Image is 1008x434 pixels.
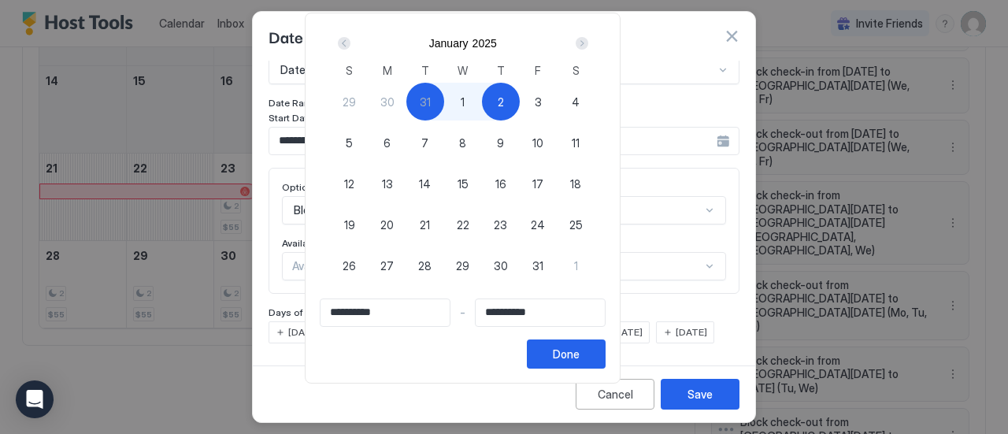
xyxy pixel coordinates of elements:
[461,94,465,110] span: 1
[331,165,369,202] button: 12
[456,258,469,274] span: 29
[343,258,356,274] span: 26
[570,176,581,192] span: 18
[344,217,355,233] span: 19
[519,124,557,161] button: 10
[482,247,520,284] button: 30
[472,37,497,50] button: 2025
[421,62,429,79] span: T
[444,247,482,284] button: 29
[382,176,393,192] span: 13
[380,217,394,233] span: 20
[406,83,444,121] button: 31
[369,165,406,202] button: 13
[344,176,354,192] span: 12
[498,94,504,110] span: 2
[331,206,369,243] button: 19
[570,34,591,53] button: Next
[497,62,505,79] span: T
[557,165,595,202] button: 18
[476,299,605,326] input: Input Field
[406,124,444,161] button: 7
[532,135,543,151] span: 10
[519,206,557,243] button: 24
[457,217,469,233] span: 22
[535,62,541,79] span: F
[369,124,406,161] button: 6
[406,247,444,284] button: 28
[482,206,520,243] button: 23
[569,217,583,233] span: 25
[406,165,444,202] button: 14
[553,346,580,362] div: Done
[346,135,353,151] span: 5
[535,94,542,110] span: 3
[531,217,545,233] span: 24
[557,247,595,284] button: 1
[519,247,557,284] button: 31
[458,62,468,79] span: W
[418,258,432,274] span: 28
[572,135,580,151] span: 11
[444,165,482,202] button: 15
[532,176,543,192] span: 17
[419,176,431,192] span: 14
[429,37,469,50] button: January
[532,258,543,274] span: 31
[380,94,395,110] span: 30
[369,206,406,243] button: 20
[482,165,520,202] button: 16
[494,217,507,233] span: 23
[343,94,356,110] span: 29
[495,176,506,192] span: 16
[444,206,482,243] button: 22
[573,62,580,79] span: S
[459,135,466,151] span: 8
[557,124,595,161] button: 11
[380,258,394,274] span: 27
[557,83,595,121] button: 4
[519,165,557,202] button: 17
[444,83,482,121] button: 1
[460,306,465,320] span: -
[383,62,392,79] span: M
[16,380,54,418] div: Open Intercom Messenger
[331,247,369,284] button: 26
[331,124,369,161] button: 5
[384,135,391,151] span: 6
[482,83,520,121] button: 2
[527,339,606,369] button: Done
[494,258,508,274] span: 30
[421,135,428,151] span: 7
[420,94,431,110] span: 31
[574,258,578,274] span: 1
[331,83,369,121] button: 29
[369,247,406,284] button: 27
[321,299,450,326] input: Input Field
[482,124,520,161] button: 9
[369,83,406,121] button: 30
[335,34,356,53] button: Prev
[519,83,557,121] button: 3
[557,206,595,243] button: 25
[420,217,430,233] span: 21
[444,124,482,161] button: 8
[346,62,353,79] span: S
[497,135,504,151] span: 9
[406,206,444,243] button: 21
[458,176,469,192] span: 15
[572,94,580,110] span: 4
